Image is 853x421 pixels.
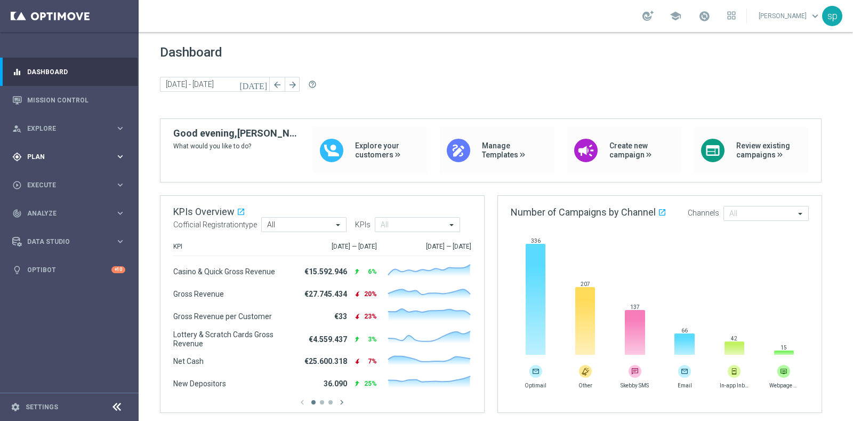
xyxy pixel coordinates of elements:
[12,68,126,76] button: equalizer Dashboard
[822,6,842,26] div: sp
[12,265,22,275] i: lightbulb
[12,152,22,162] i: gps_fixed
[12,209,115,218] div: Analyze
[12,124,126,133] button: person_search Explore keyboard_arrow_right
[27,58,125,86] a: Dashboard
[12,237,115,247] div: Data Studio
[11,402,20,412] i: settings
[809,10,821,22] span: keyboard_arrow_down
[12,209,126,218] button: track_changes Analyze keyboard_arrow_right
[115,152,125,162] i: keyboard_arrow_right
[27,154,115,160] span: Plan
[12,152,115,162] div: Plan
[12,209,22,218] i: track_changes
[27,256,111,284] a: Optibot
[12,67,22,77] i: equalizer
[111,266,125,273] div: +10
[12,256,125,284] div: Optibot
[27,210,115,217] span: Analyze
[27,86,125,114] a: Mission Control
[27,125,115,132] span: Explore
[12,86,125,114] div: Mission Control
[12,237,126,246] button: Data Studio keyboard_arrow_right
[12,181,126,189] button: play_circle_outline Execute keyboard_arrow_right
[115,208,125,218] i: keyboard_arrow_right
[12,153,126,161] button: gps_fixed Plan keyboard_arrow_right
[27,182,115,188] span: Execute
[12,180,115,190] div: Execute
[115,123,125,133] i: keyboard_arrow_right
[12,124,22,133] i: person_search
[12,58,125,86] div: Dashboard
[12,96,126,105] button: Mission Control
[12,266,126,274] button: lightbulb Optibot +10
[26,404,58,410] a: Settings
[115,180,125,190] i: keyboard_arrow_right
[12,180,22,190] i: play_circle_outline
[670,10,681,22] span: school
[115,236,125,247] i: keyboard_arrow_right
[12,124,115,133] div: Explore
[27,239,115,245] span: Data Studio
[758,8,822,24] a: [PERSON_NAME]keyboard_arrow_down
